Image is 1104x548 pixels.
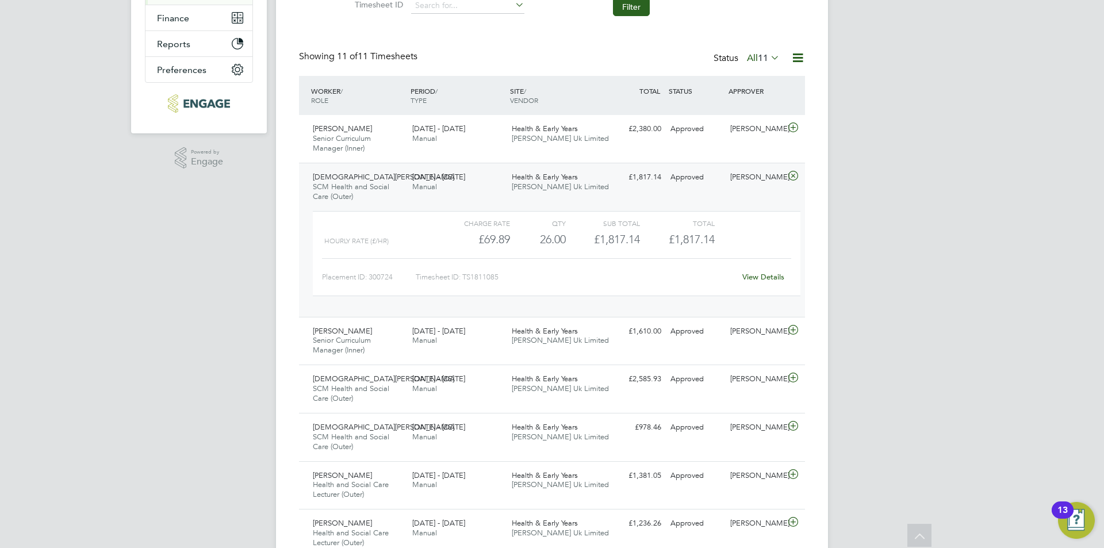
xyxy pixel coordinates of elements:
span: Reports [157,39,190,49]
div: [PERSON_NAME] [726,322,785,341]
div: Approved [666,466,726,485]
span: [PERSON_NAME] Uk Limited [512,133,609,143]
span: Health and Social Care Lecturer (Outer) [313,528,389,547]
div: APPROVER [726,81,785,101]
div: 13 [1057,510,1068,525]
span: Powered by [191,147,223,157]
div: [PERSON_NAME] [726,370,785,389]
span: / [524,86,526,95]
span: VENDOR [510,95,538,105]
span: [DATE] - [DATE] [412,518,465,528]
div: QTY [510,216,566,230]
a: Go to home page [145,94,253,113]
span: Health & Early Years [512,470,578,480]
span: Health & Early Years [512,326,578,336]
span: Health & Early Years [512,422,578,432]
span: SCM Health and Social Care (Outer) [313,384,389,403]
span: 11 of [337,51,358,62]
span: [DEMOGRAPHIC_DATA][PERSON_NAME] [313,172,454,182]
div: £2,585.93 [606,370,666,389]
a: View Details [742,272,784,282]
div: SITE [507,81,607,110]
span: Health & Early Years [512,124,578,133]
button: Reports [145,31,252,56]
span: Preferences [157,64,206,75]
div: £1,236.26 [606,514,666,533]
div: £1,381.05 [606,466,666,485]
span: [PERSON_NAME] Uk Limited [512,480,609,489]
div: Approved [666,322,726,341]
span: 11 Timesheets [337,51,417,62]
span: £1,817.14 [669,232,715,246]
button: Finance [145,5,252,30]
span: Health & Early Years [512,518,578,528]
span: [DEMOGRAPHIC_DATA][PERSON_NAME] [313,374,454,384]
span: Manual [412,480,437,489]
span: ROLE [311,95,328,105]
img: morganhunt-logo-retina.png [168,94,229,113]
a: Powered byEngage [175,147,224,169]
span: [DATE] - [DATE] [412,172,465,182]
span: / [340,86,343,95]
div: [PERSON_NAME] [726,418,785,437]
span: [PERSON_NAME] Uk Limited [512,432,609,442]
div: Timesheet ID: TS1811085 [416,268,735,286]
div: Approved [666,370,726,389]
span: Manual [412,182,437,191]
span: [PERSON_NAME] [313,326,372,336]
div: £978.46 [606,418,666,437]
div: Approved [666,120,726,139]
button: Preferences [145,57,252,82]
div: Approved [666,168,726,187]
span: [DATE] - [DATE] [412,374,465,384]
div: Status [714,51,782,67]
span: Finance [157,13,189,24]
span: [PERSON_NAME] Uk Limited [512,528,609,538]
span: Health and Social Care Lecturer (Outer) [313,480,389,499]
div: STATUS [666,81,726,101]
div: [PERSON_NAME] [726,168,785,187]
span: Senior Curriculum Manager (Inner) [313,133,371,153]
span: Manual [412,432,437,442]
span: [PERSON_NAME] Uk Limited [512,182,609,191]
div: Charge rate [436,216,510,230]
span: [DEMOGRAPHIC_DATA][PERSON_NAME] [313,422,454,432]
span: Manual [412,133,437,143]
div: £1,817.14 [566,230,640,249]
span: [DATE] - [DATE] [412,422,465,432]
div: £69.89 [436,230,510,249]
span: Health & Early Years [512,374,578,384]
span: [PERSON_NAME] [313,124,372,133]
span: SCM Health and Social Care (Outer) [313,182,389,201]
span: Manual [412,384,437,393]
div: [PERSON_NAME] [726,120,785,139]
div: Approved [666,418,726,437]
div: 26.00 [510,230,566,249]
div: Placement ID: 300724 [322,268,416,286]
span: Hourly Rate (£/HR) [324,237,389,245]
span: Engage [191,157,223,167]
span: [DATE] - [DATE] [412,470,465,480]
span: [PERSON_NAME] Uk Limited [512,335,609,345]
div: Sub Total [566,216,640,230]
span: SCM Health and Social Care (Outer) [313,432,389,451]
span: [PERSON_NAME] Uk Limited [512,384,609,393]
div: £2,380.00 [606,120,666,139]
div: PERIOD [408,81,507,110]
span: TOTAL [639,86,660,95]
span: TYPE [411,95,427,105]
div: [PERSON_NAME] [726,514,785,533]
span: [DATE] - [DATE] [412,124,465,133]
button: Open Resource Center, 13 new notifications [1058,502,1095,539]
span: [PERSON_NAME] [313,518,372,528]
div: Showing [299,51,420,63]
span: [DATE] - [DATE] [412,326,465,336]
span: Manual [412,528,437,538]
span: / [435,86,438,95]
span: [PERSON_NAME] [313,470,372,480]
div: WORKER [308,81,408,110]
div: [PERSON_NAME] [726,466,785,485]
div: Total [640,216,714,230]
div: £1,817.14 [606,168,666,187]
label: All [747,52,780,64]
